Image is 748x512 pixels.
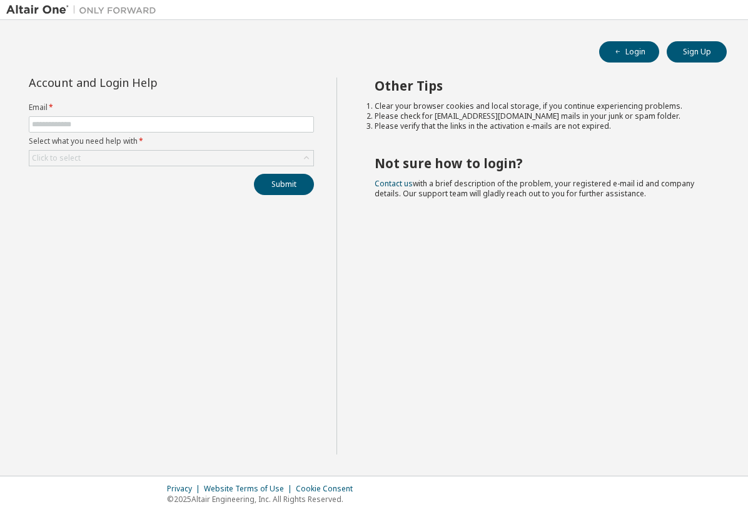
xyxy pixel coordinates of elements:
li: Clear your browser cookies and local storage, if you continue experiencing problems. [375,101,705,111]
label: Select what you need help with [29,136,314,146]
button: Login [599,41,659,63]
img: Altair One [6,4,163,16]
h2: Not sure how to login? [375,155,705,171]
button: Submit [254,174,314,195]
li: Please check for [EMAIL_ADDRESS][DOMAIN_NAME] mails in your junk or spam folder. [375,111,705,121]
li: Please verify that the links in the activation e-mails are not expired. [375,121,705,131]
a: Contact us [375,178,413,189]
span: with a brief description of the problem, your registered e-mail id and company details. Our suppo... [375,178,694,199]
div: Privacy [167,484,204,494]
div: Click to select [29,151,313,166]
div: Cookie Consent [296,484,360,494]
h2: Other Tips [375,78,705,94]
label: Email [29,103,314,113]
p: © 2025 Altair Engineering, Inc. All Rights Reserved. [167,494,360,504]
div: Click to select [32,153,81,163]
div: Website Terms of Use [204,484,296,494]
button: Sign Up [667,41,727,63]
div: Account and Login Help [29,78,257,88]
